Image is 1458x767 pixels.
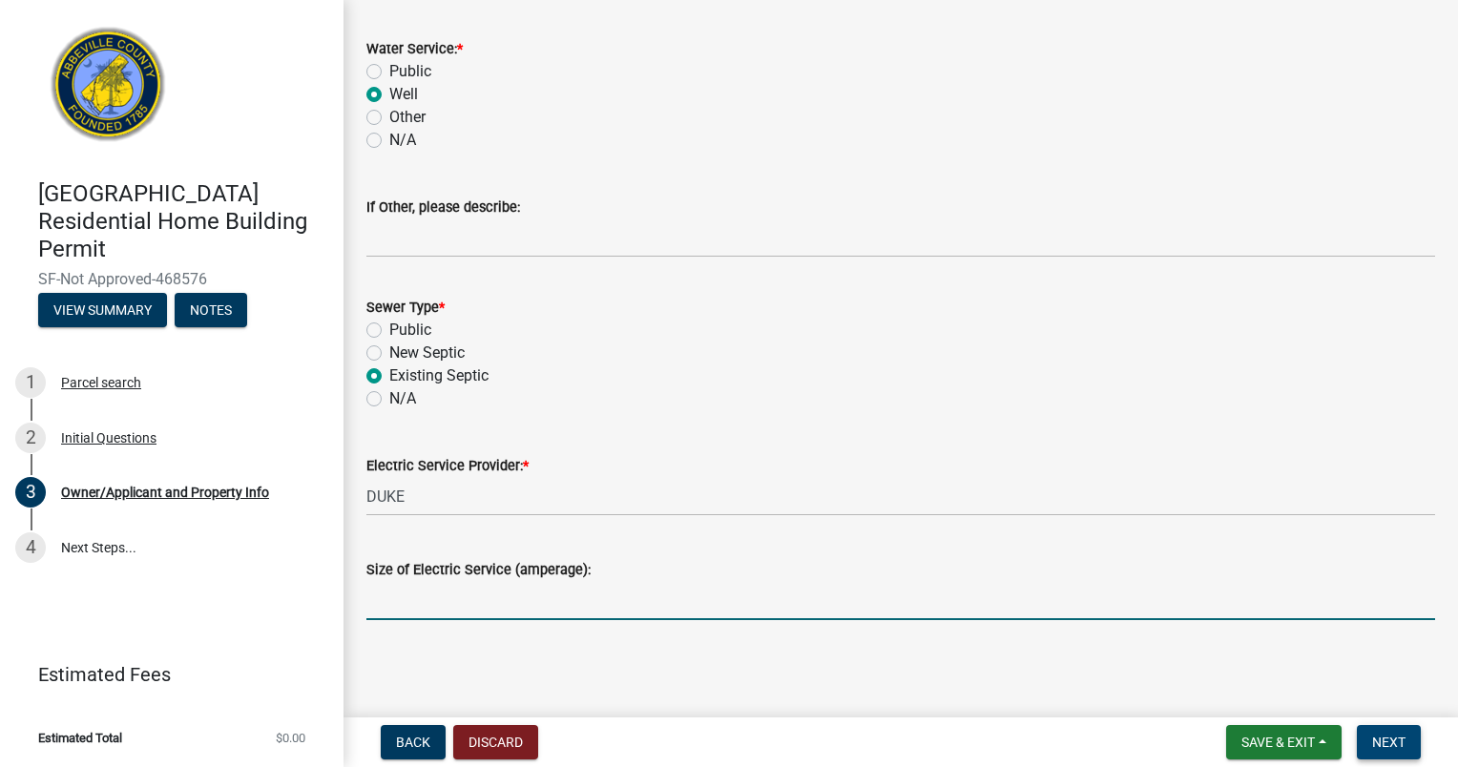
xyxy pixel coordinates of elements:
[389,364,489,387] label: Existing Septic
[15,477,46,508] div: 3
[1226,725,1342,759] button: Save & Exit
[389,83,418,106] label: Well
[389,387,416,410] label: N/A
[15,532,46,563] div: 4
[381,725,446,759] button: Back
[1241,735,1315,750] span: Save & Exit
[389,129,416,152] label: N/A
[1372,735,1406,750] span: Next
[61,431,156,445] div: Initial Questions
[15,367,46,398] div: 1
[366,301,445,315] label: Sewer Type
[61,376,141,389] div: Parcel search
[175,293,247,327] button: Notes
[15,423,46,453] div: 2
[38,270,305,288] span: SF-Not Approved-468576
[38,20,178,160] img: Abbeville County, South Carolina
[366,201,520,215] label: If Other, please describe:
[38,732,122,744] span: Estimated Total
[366,564,591,577] label: Size of Electric Service (amperage):
[366,43,463,56] label: Water Service:
[175,304,247,320] wm-modal-confirm: Notes
[1357,725,1421,759] button: Next
[38,293,167,327] button: View Summary
[15,655,313,694] a: Estimated Fees
[61,486,269,499] div: Owner/Applicant and Property Info
[38,180,328,262] h4: [GEOGRAPHIC_DATA] Residential Home Building Permit
[389,342,465,364] label: New Septic
[389,319,431,342] label: Public
[38,304,167,320] wm-modal-confirm: Summary
[396,735,430,750] span: Back
[453,725,538,759] button: Discard
[389,106,426,129] label: Other
[276,732,305,744] span: $0.00
[389,60,431,83] label: Public
[366,460,529,473] label: Electric Service Provider:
